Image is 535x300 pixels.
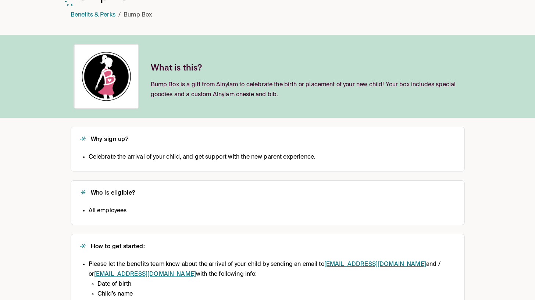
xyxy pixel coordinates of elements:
[89,152,316,162] li: Celebrate the arrival of your child, and get support with the new parent experience.
[151,80,462,100] p: Bump Box is a gift from Alnylam to celebrate the birth or placement of your new child! Your box i...
[94,271,196,277] a: [EMAIL_ADDRESS][DOMAIN_NAME]
[91,189,135,197] h2: Who is eligible?
[97,279,456,289] li: Date of birth
[91,136,129,144] h2: Why sign up?
[97,289,456,299] li: Child’s name
[89,206,127,216] li: All employees
[151,62,462,72] h2: What is this?
[71,12,115,18] a: Benefits & Perks
[324,261,426,267] a: [EMAIL_ADDRESS][DOMAIN_NAME]
[118,10,121,20] li: /
[124,10,152,20] p: Bump Box
[91,243,145,251] h2: How to get started:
